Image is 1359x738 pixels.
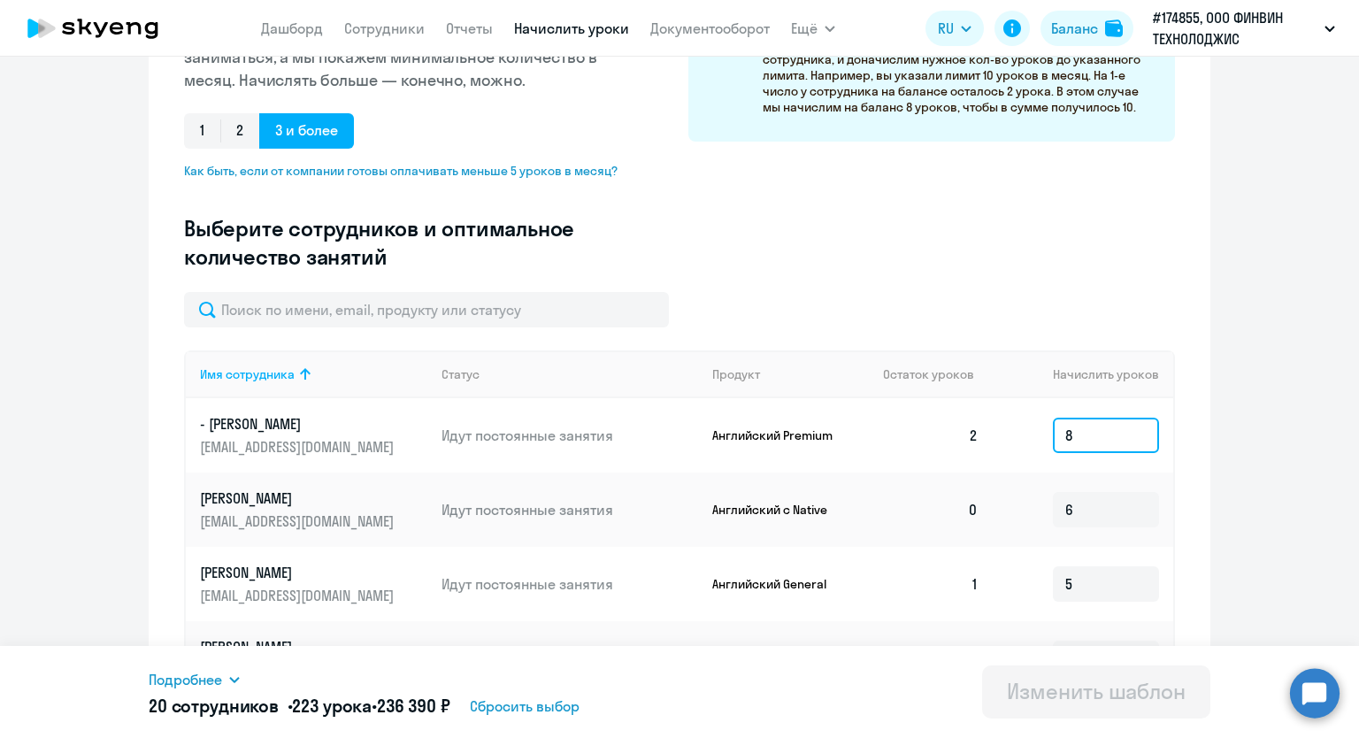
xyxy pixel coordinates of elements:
[1105,19,1123,37] img: balance
[200,511,398,531] p: [EMAIL_ADDRESS][DOMAIN_NAME]
[184,292,669,327] input: Поиск по имени, email, продукту или статусу
[200,437,398,457] p: [EMAIL_ADDRESS][DOMAIN_NAME]
[869,398,993,473] td: 2
[883,366,993,382] div: Остаток уроков
[883,366,974,382] span: Остаток уроков
[184,113,220,149] span: 1
[1040,11,1133,46] button: Балансbalance
[982,665,1210,719] button: Изменить шаблон
[441,574,698,594] p: Идут постоянные занятия
[441,500,698,519] p: Идут постоянные занятия
[1051,18,1098,39] div: Баланс
[441,366,698,382] div: Статус
[200,563,398,582] p: [PERSON_NAME]
[200,586,398,605] p: [EMAIL_ADDRESS][DOMAIN_NAME]
[712,427,845,443] p: Английский Premium
[200,637,427,680] a: [PERSON_NAME][EMAIL_ADDRESS][DOMAIN_NAME]
[712,366,870,382] div: Продукт
[938,18,954,39] span: RU
[514,19,629,37] a: Начислить уроки
[1007,677,1186,705] div: Изменить шаблон
[712,576,845,592] p: Английский General
[791,18,818,39] span: Ещё
[763,35,1157,115] p: Раз в месяц мы будем смотреть, сколько уроков есть на балансе сотрудника, и доначислим нужное кол...
[993,350,1173,398] th: Начислить уроков
[712,502,845,518] p: Английский с Native
[869,547,993,621] td: 1
[869,621,993,696] td: 1
[292,695,372,717] span: 223 урока
[184,214,632,271] h3: Выберите сотрудников и оптимальное количество занятий
[712,366,760,382] div: Продукт
[220,113,259,149] span: 2
[441,366,480,382] div: Статус
[925,11,984,46] button: RU
[200,488,427,531] a: [PERSON_NAME][EMAIL_ADDRESS][DOMAIN_NAME]
[1144,7,1344,50] button: #174855, ООО ФИНВИН ТЕХНОЛОДЖИС
[377,695,450,717] span: 236 390 ₽
[344,19,425,37] a: Сотрудники
[200,366,427,382] div: Имя сотрудника
[446,19,493,37] a: Отчеты
[149,669,222,690] span: Подробнее
[650,19,770,37] a: Документооборот
[1153,7,1317,50] p: #174855, ООО ФИНВИН ТЕХНОЛОДЖИС
[470,696,580,717] span: Сбросить выбор
[259,113,354,149] span: 3 и более
[184,163,632,179] span: Как быть, если от компании готовы оплачивать меньше 5 уроков в месяц?
[441,426,698,445] p: Идут постоянные занятия
[149,694,450,719] h5: 20 сотрудников • •
[200,414,398,434] p: - [PERSON_NAME]
[200,414,427,457] a: - [PERSON_NAME][EMAIL_ADDRESS][DOMAIN_NAME]
[261,19,323,37] a: Дашборд
[200,563,427,605] a: [PERSON_NAME][EMAIL_ADDRESS][DOMAIN_NAME]
[200,637,398,657] p: [PERSON_NAME]
[869,473,993,547] td: 0
[791,11,835,46] button: Ещё
[200,488,398,508] p: [PERSON_NAME]
[200,366,295,382] div: Имя сотрудника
